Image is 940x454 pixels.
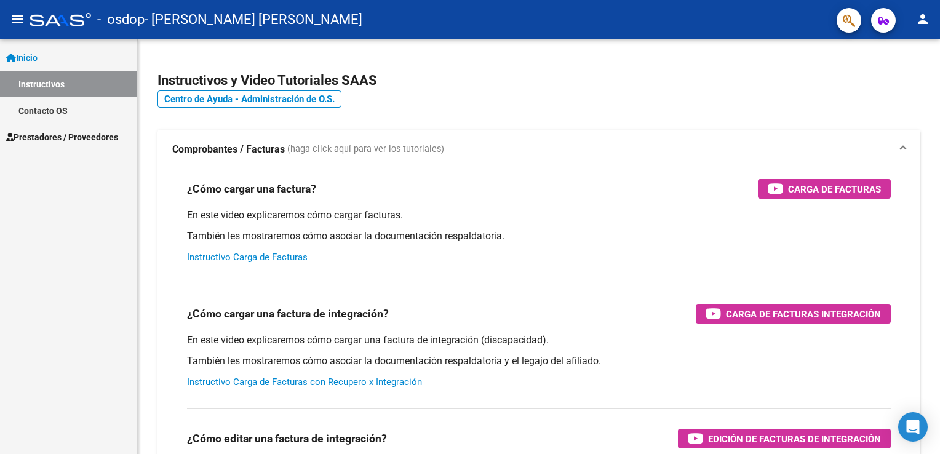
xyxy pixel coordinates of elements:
[6,51,38,65] span: Inicio
[187,333,891,347] p: En este video explicaremos cómo cargar una factura de integración (discapacidad).
[187,229,891,243] p: También les mostraremos cómo asociar la documentación respaldatoria.
[157,69,920,92] h2: Instructivos y Video Tutoriales SAAS
[10,12,25,26] mat-icon: menu
[6,130,118,144] span: Prestadores / Proveedores
[187,354,891,368] p: También les mostraremos cómo asociar la documentación respaldatoria y el legajo del afiliado.
[287,143,444,156] span: (haga click aquí para ver los tutoriales)
[696,304,891,324] button: Carga de Facturas Integración
[187,252,308,263] a: Instructivo Carga de Facturas
[915,12,930,26] mat-icon: person
[726,306,881,322] span: Carga de Facturas Integración
[97,6,145,33] span: - osdop
[157,90,341,108] a: Centro de Ayuda - Administración de O.S.
[172,143,285,156] strong: Comprobantes / Facturas
[187,305,389,322] h3: ¿Cómo cargar una factura de integración?
[187,430,387,447] h3: ¿Cómo editar una factura de integración?
[145,6,362,33] span: - [PERSON_NAME] [PERSON_NAME]
[788,181,881,197] span: Carga de Facturas
[187,376,422,388] a: Instructivo Carga de Facturas con Recupero x Integración
[898,412,928,442] div: Open Intercom Messenger
[678,429,891,448] button: Edición de Facturas de integración
[708,431,881,447] span: Edición de Facturas de integración
[157,130,920,169] mat-expansion-panel-header: Comprobantes / Facturas (haga click aquí para ver los tutoriales)
[187,209,891,222] p: En este video explicaremos cómo cargar facturas.
[187,180,316,197] h3: ¿Cómo cargar una factura?
[758,179,891,199] button: Carga de Facturas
